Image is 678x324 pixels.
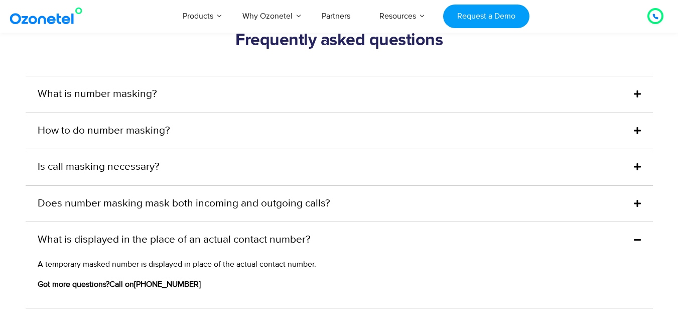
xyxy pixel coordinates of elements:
div: What is displayed in the place of an actual contact number? [26,222,653,258]
h2: Frequently asked questions [26,31,653,51]
a: Request a Demo [443,5,529,28]
a: What is displayed in the place of an actual contact number? [38,232,311,248]
b: Got more questions? [38,279,109,289]
div: Does number masking mask both incoming and outgoing calls? [26,186,653,222]
span: A temporary masked number is displayed in place of the actual contact number. [38,259,316,269]
div: What is number masking? [26,76,653,113]
a: What is number masking? [38,86,157,102]
b: Call on [109,279,134,289]
div: Is call masking necessary? [26,149,653,185]
a: Does number masking mask both incoming and outgoing calls? [38,196,330,212]
a: How to do number masking? [38,123,170,139]
a: Is call masking necessary? [38,159,160,175]
div: What is displayed in the place of an actual contact number? [26,258,653,308]
b: [PHONE_NUMBER] [134,279,201,289]
div: How to do number masking? [26,113,653,149]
